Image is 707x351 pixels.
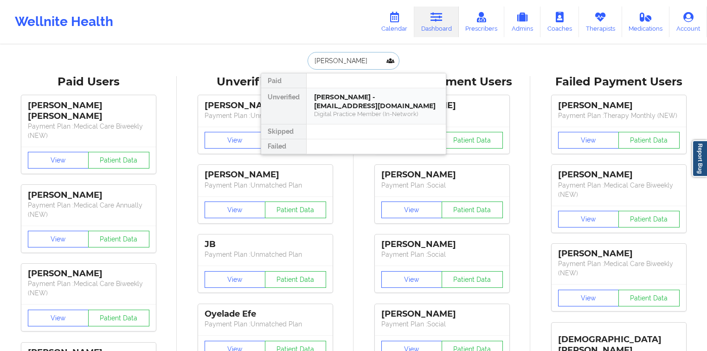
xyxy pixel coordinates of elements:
button: View [558,132,619,149]
a: Medications [622,6,670,37]
button: Patient Data [618,132,680,149]
button: View [381,271,443,288]
button: View [381,201,443,218]
div: [PERSON_NAME] [28,268,149,279]
div: [PERSON_NAME] [205,100,326,111]
div: Failed [261,139,306,154]
div: [PERSON_NAME] [205,169,326,180]
p: Payment Plan : Social [381,250,503,259]
div: Digital Practice Member (In-Network) [314,110,438,118]
button: Patient Data [618,211,680,227]
div: [PERSON_NAME] [558,100,680,111]
button: View [205,271,266,288]
div: [PERSON_NAME] - [EMAIL_ADDRESS][DOMAIN_NAME] [314,93,438,110]
p: Payment Plan : Medical Care Biweekly (NEW) [558,181,680,199]
button: View [28,231,89,247]
button: Patient Data [265,271,326,288]
button: View [205,132,266,149]
button: Patient Data [88,231,149,247]
button: View [558,211,619,227]
div: Oyelade Efe [205,309,326,319]
a: Report Bug [692,140,707,177]
button: View [28,310,89,326]
p: Payment Plan : Social [381,181,503,190]
div: [PERSON_NAME] [381,169,503,180]
button: Patient Data [88,310,149,326]
p: Payment Plan : Medical Care Biweekly (NEW) [28,279,149,298]
button: Patient Data [618,290,680,306]
p: Payment Plan : Therapy Monthly (NEW) [558,111,680,120]
button: Patient Data [442,132,503,149]
div: Paid [261,73,306,88]
button: Patient Data [442,201,503,218]
div: [PERSON_NAME] [558,248,680,259]
p: Payment Plan : Medical Care Biweekly (NEW) [558,259,680,278]
div: [PERSON_NAME] [28,190,149,201]
div: [PERSON_NAME] [PERSON_NAME] [28,100,149,122]
a: Calendar [374,6,414,37]
div: [PERSON_NAME] [558,169,680,180]
div: [PERSON_NAME] [381,309,503,319]
p: Payment Plan : Unmatched Plan [205,111,326,120]
button: View [558,290,619,306]
p: Payment Plan : Unmatched Plan [205,319,326,329]
button: Patient Data [442,271,503,288]
button: Patient Data [88,152,149,169]
a: Therapists [579,6,622,37]
div: [PERSON_NAME] [381,239,503,250]
div: Failed Payment Users [537,75,701,89]
p: Payment Plan : Unmatched Plan [205,181,326,190]
div: JB [205,239,326,250]
p: Payment Plan : Medical Care Biweekly (NEW) [28,122,149,140]
a: Admins [504,6,540,37]
a: Prescribers [459,6,505,37]
button: View [28,152,89,169]
button: View [205,201,266,218]
p: Payment Plan : Social [381,319,503,329]
a: Account [669,6,707,37]
div: Unverified Users [183,75,347,89]
p: Payment Plan : Unmatched Plan [205,250,326,259]
p: Payment Plan : Medical Care Annually (NEW) [28,201,149,219]
div: Skipped [261,124,306,139]
div: Unverified [261,88,306,124]
a: Dashboard [414,6,459,37]
div: Paid Users [6,75,170,89]
button: Patient Data [265,201,326,218]
a: Coaches [540,6,579,37]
